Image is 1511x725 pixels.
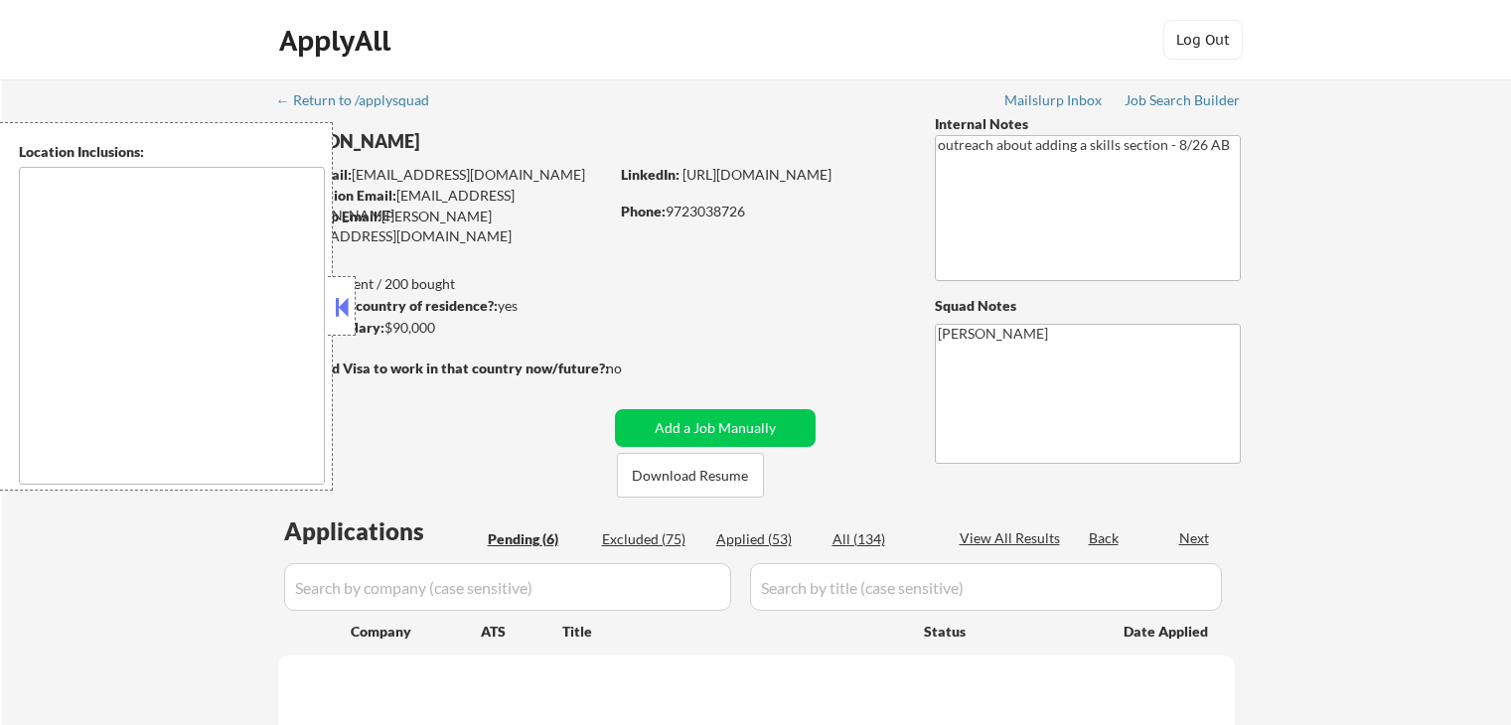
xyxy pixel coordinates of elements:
[682,166,831,183] a: [URL][DOMAIN_NAME]
[276,93,448,107] div: ← Return to /applysquad
[935,114,1241,134] div: Internal Notes
[488,529,587,549] div: Pending (6)
[277,296,602,316] div: yes
[1089,528,1121,548] div: Back
[606,359,663,378] div: no
[277,274,608,294] div: 53 sent / 200 bought
[1179,528,1211,548] div: Next
[277,318,608,338] div: $90,000
[621,202,902,221] div: 9723038726
[279,165,608,185] div: [EMAIL_ADDRESS][DOMAIN_NAME]
[1163,20,1243,60] button: Log Out
[716,529,816,549] div: Applied (53)
[602,529,701,549] div: Excluded (75)
[1004,92,1104,112] a: Mailslurp Inbox
[277,297,498,314] strong: Can work in country of residence?:
[19,142,325,162] div: Location Inclusions:
[621,203,666,219] strong: Phone:
[621,166,680,183] strong: LinkedIn:
[750,563,1222,611] input: Search by title (case sensitive)
[278,129,686,154] div: [PERSON_NAME]
[1124,622,1211,642] div: Date Applied
[1004,93,1104,107] div: Mailslurp Inbox
[615,409,816,447] button: Add a Job Manually
[278,207,608,245] div: [PERSON_NAME][EMAIL_ADDRESS][DOMAIN_NAME]
[278,360,609,376] strong: Will need Visa to work in that country now/future?:
[276,92,448,112] a: ← Return to /applysquad
[1125,93,1241,107] div: Job Search Builder
[935,296,1241,316] div: Squad Notes
[279,24,396,58] div: ApplyAll
[832,529,932,549] div: All (134)
[351,622,481,642] div: Company
[924,613,1095,649] div: Status
[284,563,731,611] input: Search by company (case sensitive)
[279,186,608,224] div: [EMAIL_ADDRESS][DOMAIN_NAME]
[617,453,764,498] button: Download Resume
[960,528,1066,548] div: View All Results
[562,622,905,642] div: Title
[284,519,481,543] div: Applications
[481,622,562,642] div: ATS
